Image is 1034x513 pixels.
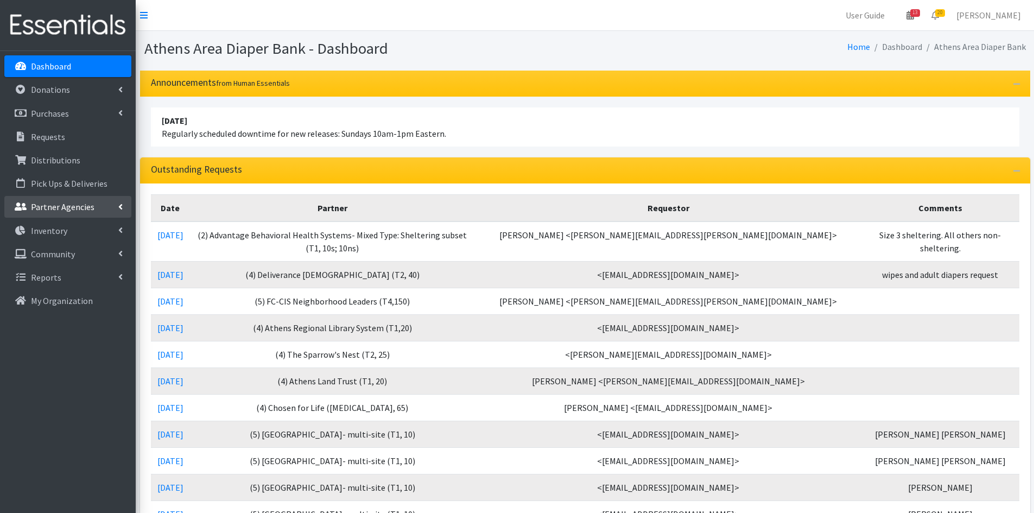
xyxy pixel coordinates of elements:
[475,341,861,368] td: <[PERSON_NAME][EMAIL_ADDRESS][DOMAIN_NAME]>
[4,7,131,43] img: HumanEssentials
[31,295,93,306] p: My Organization
[861,421,1019,447] td: [PERSON_NAME] [PERSON_NAME]
[475,261,861,288] td: <[EMAIL_ADDRESS][DOMAIN_NAME]>
[216,78,290,88] small: from Human Essentials
[190,394,475,421] td: (4) Chosen for Life ([MEDICAL_DATA], 65)
[475,194,861,221] th: Requestor
[190,421,475,447] td: (5) [GEOGRAPHIC_DATA]- multi-site (T1, 10)
[31,272,61,283] p: Reports
[157,269,183,280] a: [DATE]
[190,288,475,314] td: (5) FC-CIS Neighborhood Leaders (T4,150)
[157,455,183,466] a: [DATE]
[162,115,187,126] strong: [DATE]
[4,220,131,242] a: Inventory
[861,194,1019,221] th: Comments
[31,108,69,119] p: Purchases
[157,402,183,413] a: [DATE]
[31,155,80,166] p: Distributions
[190,447,475,474] td: (5) [GEOGRAPHIC_DATA]- multi-site (T1, 10)
[4,243,131,265] a: Community
[31,249,75,259] p: Community
[31,61,71,72] p: Dashboard
[475,394,861,421] td: [PERSON_NAME] <[EMAIL_ADDRESS][DOMAIN_NAME]>
[144,39,581,58] h1: Athens Area Diaper Bank - Dashboard
[475,421,861,447] td: <[EMAIL_ADDRESS][DOMAIN_NAME]>
[190,314,475,341] td: (4) Athens Regional Library System (T1,20)
[4,290,131,312] a: My Organization
[4,149,131,171] a: Distributions
[157,482,183,493] a: [DATE]
[157,429,183,440] a: [DATE]
[190,474,475,501] td: (5) [GEOGRAPHIC_DATA]- multi-site (T1, 10)
[4,55,131,77] a: Dashboard
[151,77,290,88] h3: Announcements
[4,267,131,288] a: Reports
[157,376,183,387] a: [DATE]
[4,126,131,148] a: Requests
[151,194,190,221] th: Date
[190,261,475,288] td: (4) Deliverance [DEMOGRAPHIC_DATA] (T2, 40)
[31,225,67,236] p: Inventory
[935,9,945,17] span: 20
[475,368,861,394] td: [PERSON_NAME] <[PERSON_NAME][EMAIL_ADDRESS][DOMAIN_NAME]>
[861,261,1019,288] td: wipes and adult diapers request
[190,341,475,368] td: (4) The Sparrow's Nest (T2, 25)
[922,39,1026,55] li: Athens Area Diaper Bank
[948,4,1030,26] a: [PERSON_NAME]
[31,201,94,212] p: Partner Agencies
[861,221,1019,262] td: Size 3 sheltering. All others non-sheltering.
[157,349,183,360] a: [DATE]
[157,322,183,333] a: [DATE]
[151,107,1019,147] li: Regularly scheduled downtime for new releases: Sundays 10am-1pm Eastern.
[157,296,183,307] a: [DATE]
[923,4,948,26] a: 20
[475,447,861,474] td: <[EMAIL_ADDRESS][DOMAIN_NAME]>
[31,131,65,142] p: Requests
[31,178,107,189] p: Pick Ups & Deliveries
[151,164,242,175] h3: Outstanding Requests
[190,194,475,221] th: Partner
[4,79,131,100] a: Donations
[190,368,475,394] td: (4) Athens Land Trust (T1, 20)
[898,4,923,26] a: 13
[475,474,861,501] td: <[EMAIL_ADDRESS][DOMAIN_NAME]>
[475,314,861,341] td: <[EMAIL_ADDRESS][DOMAIN_NAME]>
[4,103,131,124] a: Purchases
[475,221,861,262] td: [PERSON_NAME] <[PERSON_NAME][EMAIL_ADDRESS][PERSON_NAME][DOMAIN_NAME]>
[4,196,131,218] a: Partner Agencies
[190,221,475,262] td: (2) Advantage Behavioral Health Systems- Mixed Type: Sheltering subset (T1, 10s; 10ns)
[4,173,131,194] a: Pick Ups & Deliveries
[870,39,922,55] li: Dashboard
[910,9,920,17] span: 13
[475,288,861,314] td: [PERSON_NAME] <[PERSON_NAME][EMAIL_ADDRESS][PERSON_NAME][DOMAIN_NAME]>
[861,474,1019,501] td: [PERSON_NAME]
[847,41,870,52] a: Home
[861,447,1019,474] td: [PERSON_NAME] [PERSON_NAME]
[31,84,70,95] p: Donations
[157,230,183,240] a: [DATE]
[837,4,893,26] a: User Guide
